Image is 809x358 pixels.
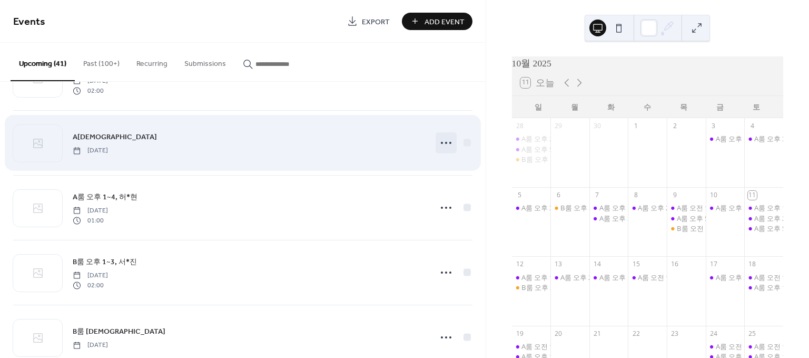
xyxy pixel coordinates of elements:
[744,273,783,282] div: A룸 오전 10~12, 김*진
[706,134,745,143] div: A룸 오후 1~4, 김*훈
[677,224,743,233] div: B룸 오전 11~2, 박*지
[709,121,718,130] div: 3
[521,283,619,292] div: B룸 오후 2~4, [PERSON_NAME]
[670,121,679,130] div: 2
[706,342,745,351] div: A룸 오전 10~1, 고*실
[554,260,563,269] div: 13
[709,329,718,338] div: 24
[628,203,667,212] div: A룸 오후 2~5, 박*원
[706,203,745,212] div: A룸 오후 2~4, J*
[670,329,679,338] div: 23
[515,260,524,269] div: 12
[638,203,745,212] div: A룸 오후 2~5, [PERSON_NAME]*원
[589,203,628,212] div: A룸 오후 12~2, 주*랑
[73,86,108,95] span: 02:00
[73,341,108,350] span: [DATE]
[632,260,640,269] div: 15
[550,203,589,212] div: B룸 오후 2~4, 강*우
[744,283,783,292] div: A룸 오후 12~5, 변*은
[362,16,390,27] span: Export
[666,96,702,118] div: 목
[560,273,668,282] div: A룸 오후 2~9, [PERSON_NAME]*주
[716,342,781,351] div: A룸 오전 10~1, 고*실
[677,203,793,212] div: A룸 오전 10~12, [PERSON_NAME]*정
[73,271,108,280] span: [DATE]
[593,191,601,200] div: 7
[738,96,775,118] div: 토
[512,203,551,212] div: A룸 오후 3~5, 윤*연
[593,329,601,338] div: 21
[599,273,660,282] div: A룸 오후 5~7, 신*경
[521,342,587,351] div: A룸 오전 10~1, 이*솔
[670,191,679,200] div: 9
[73,131,157,143] a: A[DEMOGRAPHIC_DATA]
[632,191,640,200] div: 8
[589,214,628,223] div: A룸 오후 2~4, 박*아
[512,56,783,70] div: 10월 2025
[73,191,137,203] a: A룸 오후 1~4, 허*현
[744,342,783,351] div: A룸 오전 10~12, 김*미
[521,203,629,212] div: A룸 오후 3~5, [PERSON_NAME]*연
[73,192,137,203] span: A룸 오후 1~4, 허*현
[667,214,706,223] div: A룸 오후 5~8, 강*연
[73,256,137,268] a: B룸 오후 1~3, 서*진
[632,329,640,338] div: 22
[73,326,165,337] span: B룸 [DEMOGRAPHIC_DATA]
[744,203,783,212] div: A룸 오후 12~2, 이*율
[521,134,583,143] div: A룸 오후 2~4, 이*혜
[599,203,665,212] div: A룸 오후 12~2, 주*랑
[512,273,551,282] div: A룸 오후 1~3, 박*연
[128,43,176,80] button: Recurring
[402,13,472,30] button: Add Event
[748,260,757,269] div: 18
[73,257,137,268] span: B룸 오후 1~3, 서*진
[75,43,128,80] button: Past (100+)
[512,134,551,143] div: A룸 오후 2~4, 이*혜
[638,273,703,282] div: A룸 오전 11~2, 정*정
[677,214,738,223] div: A룸 오후 5~8, 강*연
[716,203,765,212] div: A룸 오후 2~4, J*
[425,16,465,27] span: Add Event
[667,203,706,212] div: A룸 오전 10~12, 김*정
[748,329,757,338] div: 25
[554,121,563,130] div: 29
[73,280,108,290] span: 02:00
[73,216,108,225] span: 01:00
[709,191,718,200] div: 10
[628,273,667,282] div: A룸 오전 11~2, 정*정
[593,96,629,118] div: 화
[560,203,622,212] div: B룸 오후 2~4, 강*우
[176,43,234,80] button: Submissions
[11,43,75,81] button: Upcoming (41)
[550,273,589,282] div: A룸 오후 2~9, 최*주
[520,96,557,118] div: 일
[593,121,601,130] div: 30
[554,329,563,338] div: 20
[515,121,524,130] div: 28
[339,13,398,30] a: Export
[632,121,640,130] div: 1
[521,144,583,154] div: A룸 오후 5~7, 이*진
[599,214,707,223] div: A룸 오후 2~4, [PERSON_NAME]*아
[521,154,588,164] div: B룸 오후 12~2, n버섯
[748,191,757,200] div: 11
[557,96,593,118] div: 월
[667,224,706,233] div: B룸 오전 11~2, 박*지
[13,12,45,32] span: Events
[554,191,563,200] div: 6
[512,342,551,351] div: A룸 오전 10~1, 이*솔
[744,134,783,143] div: A룸 오후 3~5, 김*희
[73,146,108,156] span: [DATE]
[512,144,551,154] div: A룸 오후 5~7, 이*진
[629,96,666,118] div: 수
[706,273,745,282] div: A룸 오후 2~5, 박*혁
[589,273,628,282] div: A룸 오후 5~7, 신*경
[744,224,783,233] div: A룸 오후 5~7, 소*희
[702,96,738,118] div: 금
[73,325,165,337] a: B룸 [DEMOGRAPHIC_DATA]
[709,260,718,269] div: 17
[515,191,524,200] div: 5
[521,273,625,282] div: A룸 오후 1~3, [PERSON_NAME]연
[515,329,524,338] div: 19
[512,154,551,164] div: B룸 오후 12~2, n버섯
